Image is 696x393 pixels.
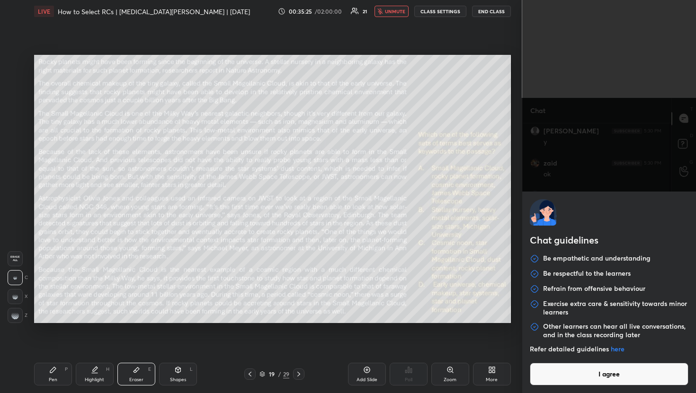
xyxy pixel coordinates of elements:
[8,255,22,262] span: Erase all
[8,270,28,285] div: C
[543,254,651,263] p: Be empathetic and understanding
[357,377,377,382] div: Add Slide
[8,308,27,323] div: Z
[363,9,367,14] div: 21
[8,289,28,304] div: X
[543,299,689,316] p: Exercise extra care & sensitivity towards minor learners
[543,284,645,294] p: Refrain from offensive behaviour
[283,370,289,378] div: 29
[267,371,277,377] div: 19
[486,377,498,382] div: More
[170,377,186,382] div: Shapes
[85,377,104,382] div: Highlight
[543,269,631,279] p: Be respectful to the learners
[106,367,109,372] div: H
[65,367,68,372] div: P
[375,6,409,17] button: unmute
[129,377,143,382] div: Eraser
[385,8,405,15] span: unmute
[543,322,689,339] p: Other learners can hear all live conversations, and in the class recording later
[148,367,151,372] div: E
[611,344,625,353] a: here
[444,377,456,382] div: Zoom
[58,7,250,16] h4: How to Select RCs | [MEDICAL_DATA][PERSON_NAME] | [DATE]
[34,6,54,17] div: LIVE
[190,367,193,372] div: L
[472,6,511,17] button: END CLASS
[278,371,281,377] div: /
[49,377,57,382] div: Pen
[530,233,689,249] h2: Chat guidelines
[530,363,689,385] button: I agree
[530,345,689,353] p: Refer detailed guidelines
[414,6,466,17] button: CLASS SETTINGS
